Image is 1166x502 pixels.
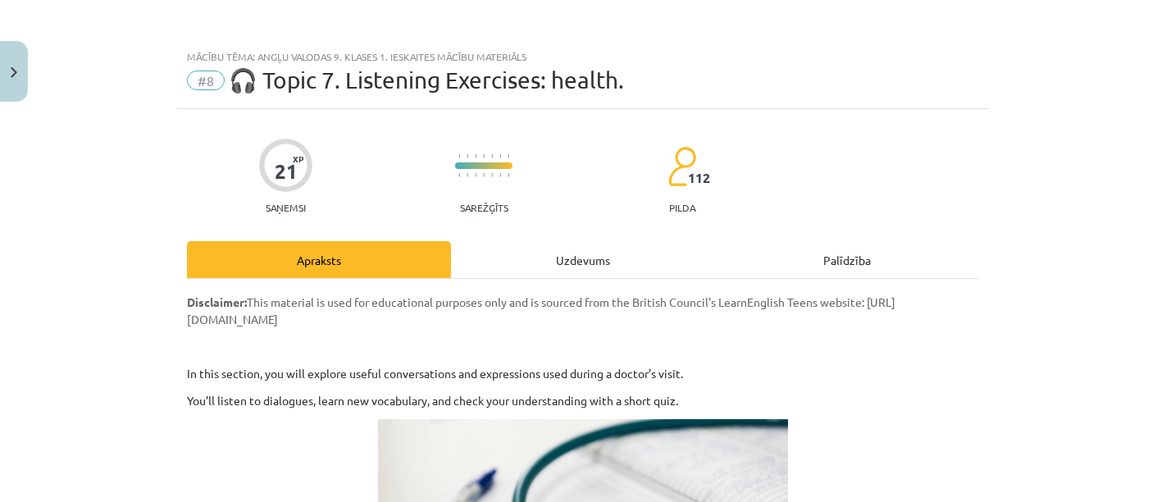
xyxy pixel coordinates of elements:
img: icon-short-line-57e1e144782c952c97e751825c79c345078a6d821885a25fce030b3d8c18986b.svg [508,173,509,177]
img: icon-short-line-57e1e144782c952c97e751825c79c345078a6d821885a25fce030b3d8c18986b.svg [499,154,501,158]
img: icon-short-line-57e1e144782c952c97e751825c79c345078a6d821885a25fce030b3d8c18986b.svg [475,173,476,177]
div: 21 [275,160,298,183]
p: Sarežģīts [460,202,508,213]
span: #8 [187,71,225,90]
span: 112 [688,171,710,185]
img: icon-short-line-57e1e144782c952c97e751825c79c345078a6d821885a25fce030b3d8c18986b.svg [467,154,468,158]
span: This material is used for educational purposes only and is sourced from the British Council's Lea... [187,294,895,326]
img: icon-short-line-57e1e144782c952c97e751825c79c345078a6d821885a25fce030b3d8c18986b.svg [491,154,493,158]
div: Palīdzība [715,241,979,278]
img: icon-short-line-57e1e144782c952c97e751825c79c345078a6d821885a25fce030b3d8c18986b.svg [508,154,509,158]
img: icon-short-line-57e1e144782c952c97e751825c79c345078a6d821885a25fce030b3d8c18986b.svg [458,173,460,177]
p: In this section, you will explore useful conversations and expressions used during a doctor’s visit. [187,365,979,382]
img: icon-short-line-57e1e144782c952c97e751825c79c345078a6d821885a25fce030b3d8c18986b.svg [467,173,468,177]
p: You’ll listen to dialogues, learn new vocabulary, and check your understanding with a short quiz. [187,392,979,409]
p: pilda [669,202,695,213]
img: icon-short-line-57e1e144782c952c97e751825c79c345078a6d821885a25fce030b3d8c18986b.svg [483,173,485,177]
img: students-c634bb4e5e11cddfef0936a35e636f08e4e9abd3cc4e673bd6f9a4125e45ecb1.svg [667,146,696,187]
img: icon-short-line-57e1e144782c952c97e751825c79c345078a6d821885a25fce030b3d8c18986b.svg [483,154,485,158]
img: icon-short-line-57e1e144782c952c97e751825c79c345078a6d821885a25fce030b3d8c18986b.svg [499,173,501,177]
img: icon-close-lesson-0947bae3869378f0d4975bcd49f059093ad1ed9edebbc8119c70593378902aed.svg [11,67,17,78]
p: Saņemsi [259,202,312,213]
img: icon-short-line-57e1e144782c952c97e751825c79c345078a6d821885a25fce030b3d8c18986b.svg [458,154,460,158]
div: Mācību tēma: Angļu valodas 9. klases 1. ieskaites mācību materiāls [187,51,979,62]
img: icon-short-line-57e1e144782c952c97e751825c79c345078a6d821885a25fce030b3d8c18986b.svg [491,173,493,177]
div: Apraksts [187,241,451,278]
strong: Disclaimer: [187,294,247,309]
span: 🎧 Topic 7. Listening Exercises: health. [229,66,624,94]
img: icon-short-line-57e1e144782c952c97e751825c79c345078a6d821885a25fce030b3d8c18986b.svg [475,154,476,158]
div: Uzdevums [451,241,715,278]
span: XP [293,154,303,163]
